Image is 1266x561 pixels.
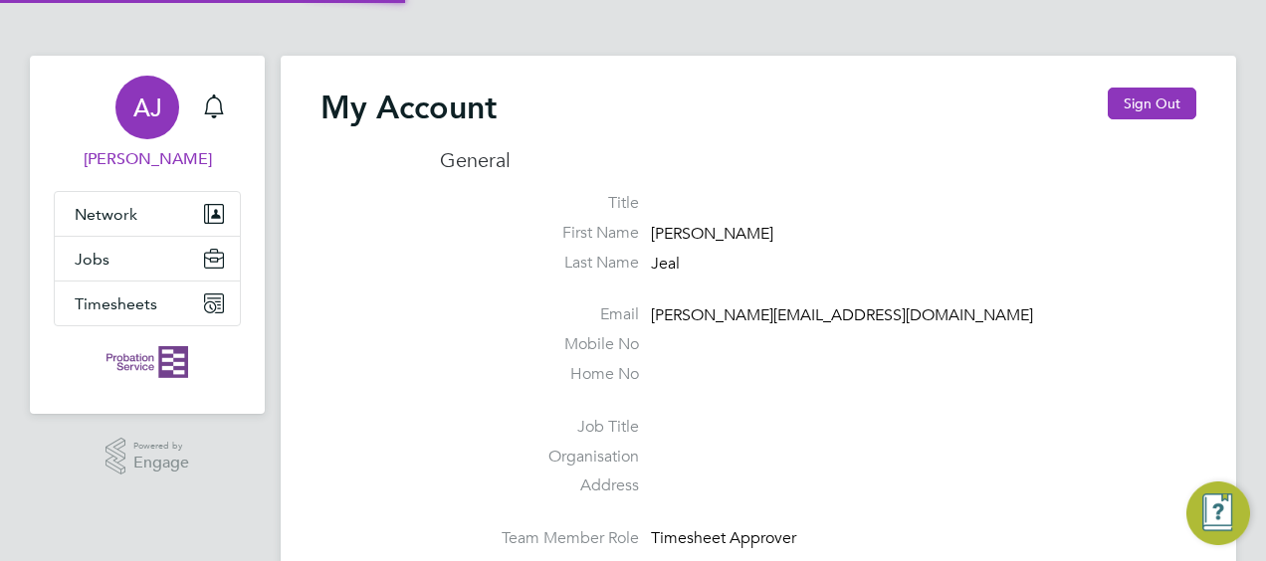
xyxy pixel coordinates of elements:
[55,237,240,280] button: Jobs
[440,147,1196,173] h3: General
[55,192,240,236] button: Network
[440,528,639,549] label: Team Member Role
[54,76,241,171] a: AJ[PERSON_NAME]
[133,438,189,455] span: Powered by
[55,281,240,325] button: Timesheets
[651,254,680,274] span: Jeal
[440,223,639,244] label: First Name
[75,250,109,269] span: Jobs
[440,193,639,214] label: Title
[75,294,157,313] span: Timesheets
[54,346,241,378] a: Go to home page
[1186,481,1250,545] button: Engage Resource Center
[651,306,1033,326] span: [PERSON_NAME][EMAIL_ADDRESS][DOMAIN_NAME]
[75,205,137,224] span: Network
[440,304,639,325] label: Email
[651,528,840,549] div: Timesheet Approver
[54,147,241,171] span: Andrew Jeal
[30,56,265,414] nav: Main navigation
[133,455,189,471] span: Engage
[1108,88,1196,119] button: Sign Out
[440,475,639,496] label: Address
[440,364,639,385] label: Home No
[320,88,497,127] h2: My Account
[440,253,639,274] label: Last Name
[440,334,639,355] label: Mobile No
[105,438,190,475] a: Powered byEngage
[651,224,773,244] span: [PERSON_NAME]
[133,94,162,120] span: AJ
[440,447,639,467] label: Organisation
[106,346,187,378] img: probationservice-logo-retina.png
[440,417,639,438] label: Job Title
